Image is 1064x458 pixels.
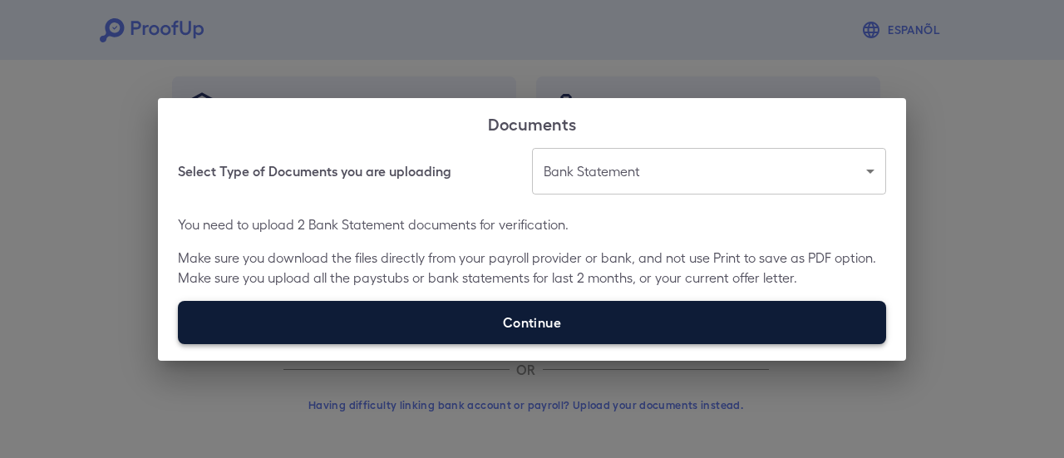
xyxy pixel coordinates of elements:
[178,301,886,344] label: Continue
[178,214,886,234] p: You need to upload 2 Bank Statement documents for verification.
[178,161,451,181] h6: Select Type of Documents you are uploading
[178,248,886,288] p: Make sure you download the files directly from your payroll provider or bank, and not use Print t...
[158,98,906,148] h2: Documents
[532,148,886,195] div: Bank Statement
